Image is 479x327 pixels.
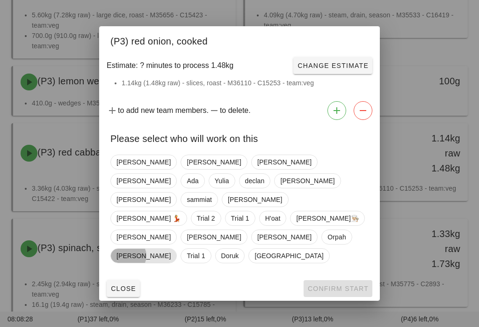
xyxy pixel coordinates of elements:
[215,174,229,188] span: Yulia
[297,62,369,69] span: Change Estimate
[254,249,323,263] span: [GEOGRAPHIC_DATA]
[116,211,181,225] span: [PERSON_NAME] 💃
[265,211,281,225] span: H'oat
[327,230,346,244] span: Orpah
[187,174,198,188] span: Ada
[107,280,140,297] button: Close
[296,211,359,225] span: [PERSON_NAME]👨🏼‍🍳
[122,78,369,88] li: 1.14kg (1.48kg raw) - slices, roast - M36110 - C15253 - team:veg
[245,174,265,188] span: declan
[257,155,312,169] span: [PERSON_NAME]
[116,249,171,263] span: [PERSON_NAME]
[231,211,249,225] span: Trial 1
[228,193,282,207] span: [PERSON_NAME]
[187,230,241,244] span: [PERSON_NAME]
[221,249,239,263] span: Doruk
[116,193,171,207] span: [PERSON_NAME]
[116,230,171,244] span: [PERSON_NAME]
[187,193,212,207] span: sammiat
[116,174,171,188] span: [PERSON_NAME]
[187,155,241,169] span: [PERSON_NAME]
[257,230,312,244] span: [PERSON_NAME]
[110,285,136,292] span: Close
[293,57,372,74] button: Change Estimate
[116,155,171,169] span: [PERSON_NAME]
[197,211,215,225] span: Trial 2
[280,174,334,188] span: [PERSON_NAME]
[187,249,205,263] span: Trial 1
[99,26,380,53] div: (P3) red onion, cooked
[99,97,380,124] div: to add new team members. to delete.
[99,124,380,151] div: Please select who will work on this
[107,60,233,71] span: Estimate: ? minutes to process 1.48kg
